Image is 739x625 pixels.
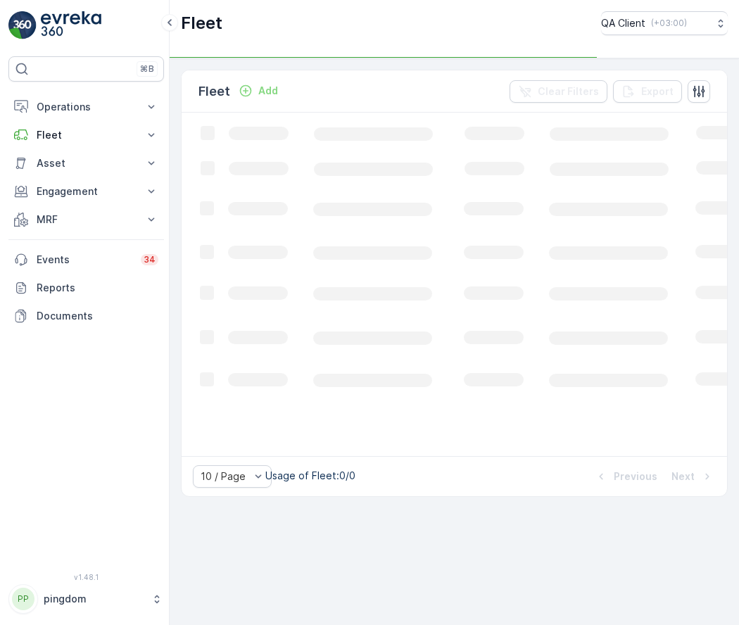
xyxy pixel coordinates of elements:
[601,11,728,35] button: QA Client(+03:00)
[44,592,144,606] p: pingdom
[8,584,164,614] button: PPpingdom
[233,82,284,99] button: Add
[37,213,136,227] p: MRF
[37,309,158,323] p: Documents
[510,80,607,103] button: Clear Filters
[613,80,682,103] button: Export
[8,274,164,302] a: Reports
[37,281,158,295] p: Reports
[41,11,101,39] img: logo_light-DOdMpM7g.png
[37,156,136,170] p: Asset
[671,469,695,484] p: Next
[8,206,164,234] button: MRF
[8,573,164,581] span: v 1.48.1
[37,253,132,267] p: Events
[538,84,599,99] p: Clear Filters
[651,18,687,29] p: ( +03:00 )
[37,184,136,198] p: Engagement
[8,149,164,177] button: Asset
[140,63,154,75] p: ⌘B
[198,82,230,101] p: Fleet
[614,469,657,484] p: Previous
[8,246,164,274] a: Events34
[265,469,355,483] p: Usage of Fleet : 0/0
[8,11,37,39] img: logo
[641,84,674,99] p: Export
[601,16,645,30] p: QA Client
[8,177,164,206] button: Engagement
[8,93,164,121] button: Operations
[12,588,34,610] div: PP
[8,302,164,330] a: Documents
[144,254,156,265] p: 34
[593,468,659,485] button: Previous
[670,468,716,485] button: Next
[181,12,222,34] p: Fleet
[37,100,136,114] p: Operations
[258,84,278,98] p: Add
[8,121,164,149] button: Fleet
[37,128,136,142] p: Fleet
